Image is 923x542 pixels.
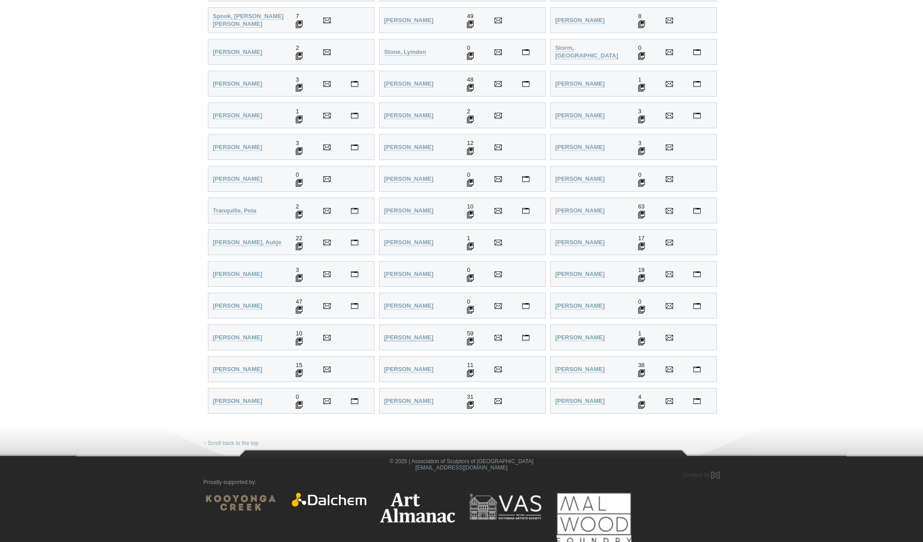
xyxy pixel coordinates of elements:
img: Visit David Wemyss-Smith's personal website [522,303,529,309]
img: Visit Mary Van den Broek's personal website [693,208,701,213]
a: [PERSON_NAME] [213,271,262,278]
strong: [PERSON_NAME], Aukje [213,239,281,246]
span: 47 [296,298,302,305]
img: Send Email to Heather Wilson [666,367,673,372]
a: [PERSON_NAME] [384,175,433,183]
img: 0 Sculptures displayed for Lynden Stone [467,52,474,60]
span: 7 [296,13,299,19]
p: Proudly supported by: [203,479,720,486]
a: Spook, [PERSON_NAME] [PERSON_NAME] [213,13,284,28]
a: Visit Melissa Thomas's personal website [693,112,701,119]
img: Visit Lawrence Winder's personal website [351,398,358,404]
img: Send Email to Jenny Whiteside [495,335,502,340]
span: 15 [296,362,302,368]
img: Send Email to Diane Thompson [323,145,331,150]
img: 0 Sculptures displayed for David Wemyss-Smith [467,306,474,314]
a: [PERSON_NAME] [555,397,605,405]
strong: [PERSON_NAME] [384,239,433,246]
div: © 2025 | Association of Sculptors of [GEOGRAPHIC_DATA] [197,458,726,472]
a: [PERSON_NAME] [384,397,433,405]
img: 3 Sculptures displayed for Diane Thompson [296,147,303,155]
span: 1 [638,330,641,337]
strong: [PERSON_NAME] [213,48,262,55]
img: Send Email to Glenn Todd [495,176,502,182]
img: 1 Sculptures displayed for Maxine Wain [467,242,474,250]
img: Send Email to Todd Lyndon Stuart [495,81,502,87]
strong: [PERSON_NAME] [555,17,605,24]
img: Send Email to Claire Tennant [495,113,502,118]
img: Visit Heather Wilson's personal website [693,367,701,372]
strong: [PERSON_NAME] [555,144,605,150]
a: [PERSON_NAME] [384,207,433,214]
img: Send Email to Mary Van den Broek [666,208,673,213]
a: [PERSON_NAME] [384,334,433,341]
img: 10 Sculptures displayed for Janice Whetton [296,338,303,345]
a: Stone, Lymden [384,48,426,56]
img: Visit Glenn Todd's personal website [522,176,529,182]
img: Visit Harry Tyler's personal website [522,208,529,213]
span: 0 [638,298,641,305]
img: Send Email to Lawrence Winder [323,398,331,404]
a: Visit Kerrie Taylor's personal website [351,112,358,119]
a: [PERSON_NAME], Aukje [213,239,281,246]
a: Visit Neil Tait's personal website [693,80,701,87]
img: 59 Sculptures displayed for Jenny Whiteside [467,338,474,345]
img: 2 Sculptures displayed for Victor Stepanow [296,52,303,60]
img: 0 Sculptures displayed for Stephanie Wallace [467,274,474,282]
a: Visit David Wemyss-Smith's personal website [693,302,701,310]
img: Send Email to Rachel Steinman [666,18,673,23]
img: Visit Diane Thompson's personal website [351,145,358,150]
a: [PERSON_NAME] [555,112,605,119]
img: Send Email to Tania Stavovy [495,18,502,23]
img: 1 Sculptures displayed for Leigh Wicking [638,338,645,345]
img: Send Email to Jo Jo Spook [323,18,331,23]
a: Visit Mary Van den Broek's personal website [693,207,701,214]
img: Send Email to Kerrie Taylor [323,113,331,118]
img: Send Email to Ioanna Thymianidis [495,145,502,150]
img: Send Email to Aukje Van Vark [323,240,331,245]
img: 7 Sculptures displayed for Jo Jo Spook [296,20,303,28]
a: [PERSON_NAME] [213,334,262,341]
img: 3 Sculptures displayed for Michael Timms [638,147,645,155]
img: Send Email to Steve Tobin [323,176,331,182]
a: [PERSON_NAME] [555,175,605,183]
span: 3 [638,108,641,115]
span: 17 [638,235,644,242]
strong: [PERSON_NAME] [384,271,433,277]
a: Visit Jenny Whiteside's personal website [522,334,529,341]
a: Visit Sandie Wright's personal website [693,397,701,405]
a: ↑ Scroll back to the top [203,440,258,447]
img: 0 Sculptures displayed for Lawrence Winder [296,401,303,409]
img: 0 Sculptures displayed for Steve Tobin [296,179,303,187]
a: Visit Glenn Todd's personal website [522,175,529,183]
span: 59 [467,330,473,337]
img: 49 Sculptures displayed for Tania Stavovy [467,20,474,28]
strong: [PERSON_NAME] [213,144,262,150]
a: Visit David Wemyss-Smith's personal website [522,302,529,310]
span: 10 [467,203,473,210]
img: Created by Marby [711,471,720,479]
img: Visit Jenny Whiteside's personal website [522,335,529,340]
a: [PERSON_NAME] [384,302,433,310]
img: Victorian Artists Society [468,493,543,521]
a: [PERSON_NAME] [384,144,433,151]
a: [PERSON_NAME] [213,80,262,87]
a: [PERSON_NAME] [555,302,605,310]
span: 3 [296,76,299,83]
span: 0 [467,44,470,51]
a: [PERSON_NAME] [384,80,433,87]
span: 11 [467,362,473,368]
strong: [PERSON_NAME] [213,302,262,309]
span: 0 [296,171,299,178]
span: 0 [467,266,470,273]
img: Send Email to Harry Tyler [495,208,502,213]
img: 11 Sculptures displayed for Geoff Williams [467,369,474,377]
strong: [PERSON_NAME] [213,112,262,119]
img: Send Email to John Stroomer [323,81,331,87]
img: Visit Todd Lyndon Stuart's personal website [522,81,529,87]
strong: Spook, [PERSON_NAME] [PERSON_NAME] [213,13,284,27]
